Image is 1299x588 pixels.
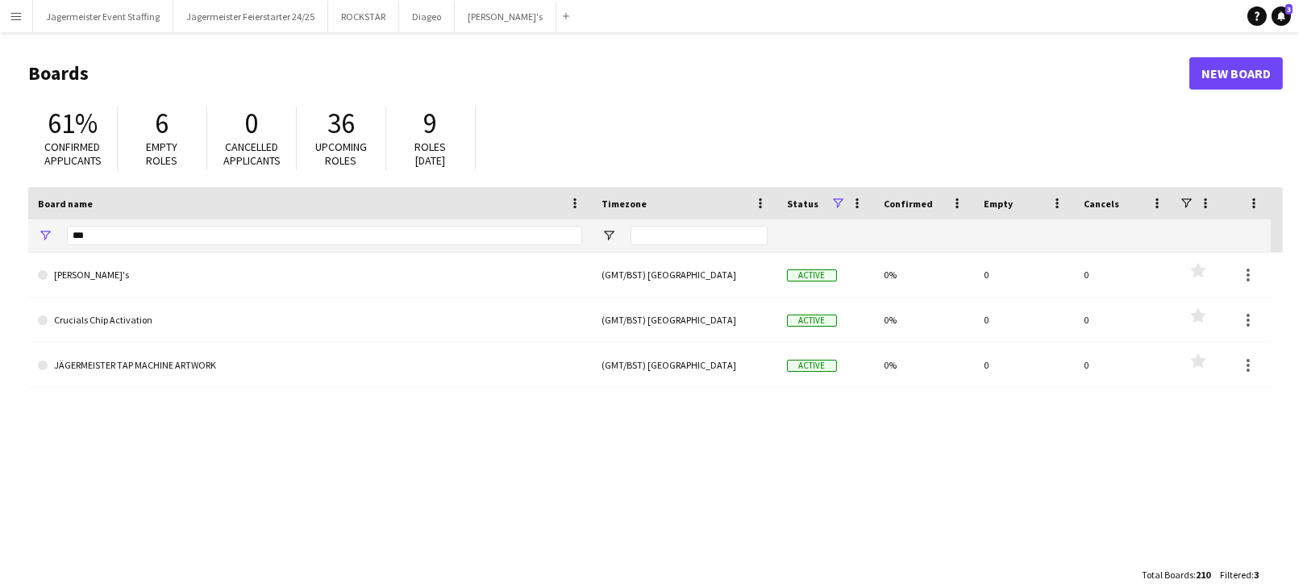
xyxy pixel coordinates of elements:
[328,1,399,32] button: ROCKSTAR
[1142,569,1193,581] span: Total Boards
[415,140,447,168] span: Roles [DATE]
[48,106,98,141] span: 61%
[1285,4,1293,15] span: 3
[984,198,1013,210] span: Empty
[602,198,647,210] span: Timezone
[33,1,173,32] button: Jägermeister Event Staffing
[38,252,582,298] a: [PERSON_NAME]'s
[1272,6,1291,26] a: 3
[631,226,768,245] input: Timezone Filter Input
[874,343,974,387] div: 0%
[455,1,556,32] button: [PERSON_NAME]'s
[1220,569,1251,581] span: Filtered
[884,198,933,210] span: Confirmed
[38,228,52,243] button: Open Filter Menu
[44,140,102,168] span: Confirmed applicants
[592,298,777,342] div: (GMT/BST) [GEOGRAPHIC_DATA]
[424,106,438,141] span: 9
[974,252,1074,297] div: 0
[592,343,777,387] div: (GMT/BST) [GEOGRAPHIC_DATA]
[28,61,1189,85] h1: Boards
[315,140,367,168] span: Upcoming roles
[399,1,455,32] button: Diageo
[245,106,259,141] span: 0
[1074,252,1174,297] div: 0
[602,228,616,243] button: Open Filter Menu
[173,1,328,32] button: Jägermeister Feierstarter 24/25
[1074,343,1174,387] div: 0
[1196,569,1210,581] span: 210
[38,198,93,210] span: Board name
[787,315,837,327] span: Active
[787,360,837,372] span: Active
[974,298,1074,342] div: 0
[156,106,169,141] span: 6
[874,252,974,297] div: 0%
[592,252,777,297] div: (GMT/BST) [GEOGRAPHIC_DATA]
[147,140,178,168] span: Empty roles
[38,343,582,388] a: JÄGERMEISTER TAP MACHINE ARTWORK
[1074,298,1174,342] div: 0
[874,298,974,342] div: 0%
[38,298,582,343] a: Crucials Chip Activation
[1254,569,1259,581] span: 3
[787,198,818,210] span: Status
[974,343,1074,387] div: 0
[787,269,837,281] span: Active
[1084,198,1119,210] span: Cancels
[223,140,281,168] span: Cancelled applicants
[327,106,355,141] span: 36
[1189,57,1283,90] a: New Board
[67,226,582,245] input: Board name Filter Input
